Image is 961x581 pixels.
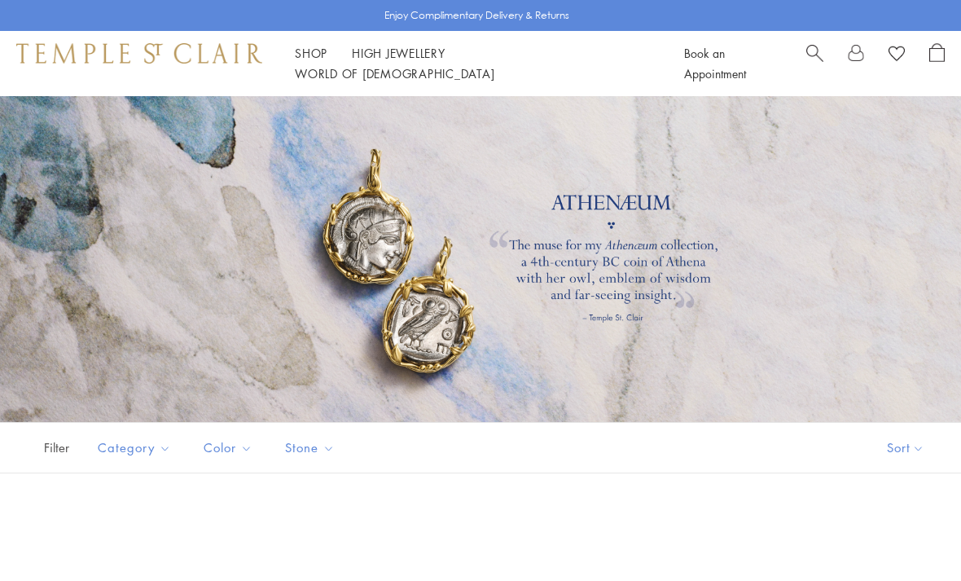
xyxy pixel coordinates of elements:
[295,65,494,81] a: World of [DEMOGRAPHIC_DATA]World of [DEMOGRAPHIC_DATA]
[806,43,823,84] a: Search
[850,423,961,473] button: Show sort by
[277,438,347,458] span: Stone
[384,7,569,24] p: Enjoy Complimentary Delivery & Returns
[273,429,347,466] button: Stone
[295,43,647,84] nav: Main navigation
[352,45,445,61] a: High JewelleryHigh Jewellery
[90,438,183,458] span: Category
[295,45,327,61] a: ShopShop
[191,429,265,466] button: Color
[929,43,945,84] a: Open Shopping Bag
[889,43,905,68] a: View Wishlist
[16,43,262,63] img: Temple St. Clair
[86,429,183,466] button: Category
[195,438,265,458] span: Color
[880,504,945,565] iframe: Gorgias live chat messenger
[684,45,746,81] a: Book an Appointment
